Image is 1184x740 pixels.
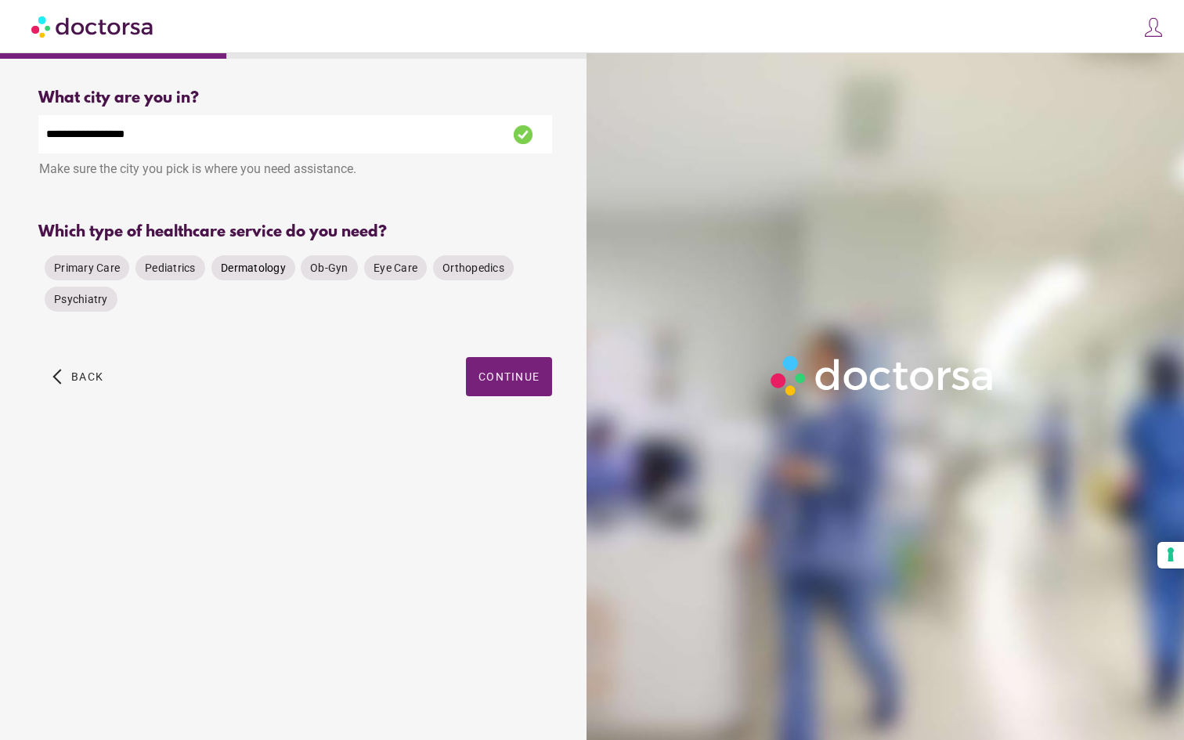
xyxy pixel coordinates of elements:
[145,262,196,274] span: Pediatrics
[54,262,120,274] span: Primary Care
[54,293,108,305] span: Psychiatry
[374,262,417,274] span: Eye Care
[442,262,504,274] span: Orthopedics
[764,349,1001,402] img: Logo-Doctorsa-trans-White-partial-flat.png
[38,89,552,107] div: What city are you in?
[71,370,103,383] span: Back
[46,357,110,396] button: arrow_back_ios Back
[38,153,552,188] div: Make sure the city you pick is where you need assistance.
[221,262,286,274] span: Dermatology
[1142,16,1164,38] img: icons8-customer-100.png
[310,262,348,274] span: Ob-Gyn
[31,9,155,44] img: Doctorsa.com
[38,223,552,241] div: Which type of healthcare service do you need?
[1157,542,1184,569] button: Your consent preferences for tracking technologies
[466,357,552,396] button: Continue
[478,370,540,383] span: Continue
